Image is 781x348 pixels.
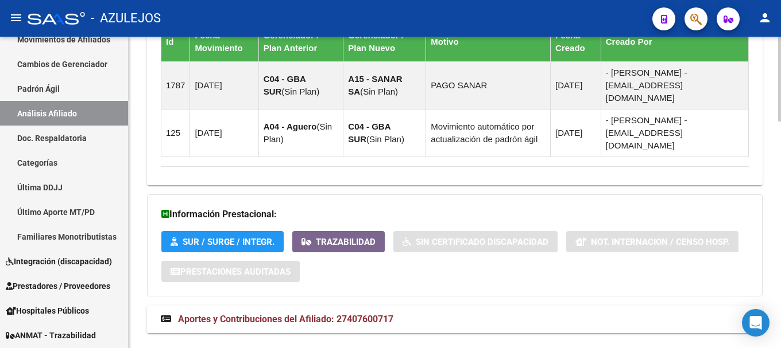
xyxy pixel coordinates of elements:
span: Sin Plan [363,87,395,96]
h3: Información Prestacional: [161,206,748,222]
button: Trazabilidad [292,231,385,252]
button: Not. Internacion / Censo Hosp. [566,231,739,252]
td: - [PERSON_NAME] - [EMAIL_ADDRESS][DOMAIN_NAME] [601,109,748,157]
span: SUR / SURGE / INTEGR. [183,237,274,247]
th: Fecha Movimiento [190,22,258,61]
strong: A15 - SANAR SA [348,74,402,96]
td: [DATE] [190,109,258,157]
mat-icon: person [758,11,772,25]
td: 125 [161,109,190,157]
span: Prestadores / Proveedores [6,280,110,292]
td: ( ) [343,61,426,109]
div: Open Intercom Messenger [742,309,770,337]
span: Sin Certificado Discapacidad [416,237,548,247]
strong: A04 - Aguero [264,122,317,131]
td: ( ) [343,109,426,157]
td: [DATE] [551,61,601,109]
button: Sin Certificado Discapacidad [393,231,558,252]
th: Fecha Creado [551,22,601,61]
td: ( ) [258,61,343,109]
span: Aportes y Contribuciones del Afiliado: 27407600717 [178,314,393,324]
span: Integración (discapacidad) [6,255,112,268]
td: Movimiento automático por actualización de padrón ágil [426,109,551,157]
button: Prestaciones Auditadas [161,261,300,282]
th: Creado Por [601,22,748,61]
strong: C04 - GBA SUR [348,122,390,144]
span: Sin Plan [264,122,332,144]
td: - [PERSON_NAME] - [EMAIL_ADDRESS][DOMAIN_NAME] [601,61,748,109]
span: ANMAT - Trazabilidad [6,329,96,342]
span: Trazabilidad [316,237,376,247]
th: Id [161,22,190,61]
mat-icon: menu [9,11,23,25]
th: Gerenciador / Plan Nuevo [343,22,426,61]
td: 1787 [161,61,190,109]
td: ( ) [258,109,343,157]
td: PAGO SANAR [426,61,551,109]
strong: C04 - GBA SUR [264,74,306,96]
span: Not. Internacion / Censo Hosp. [591,237,729,247]
mat-expansion-panel-header: Aportes y Contribuciones del Afiliado: 27407600717 [147,306,763,333]
th: Motivo [426,22,551,61]
span: Sin Plan [369,134,401,144]
span: - AZULEJOS [91,6,161,31]
span: Hospitales Públicos [6,304,89,317]
th: Gerenciador / Plan Anterior [258,22,343,61]
button: SUR / SURGE / INTEGR. [161,231,284,252]
td: [DATE] [190,61,258,109]
td: [DATE] [551,109,601,157]
span: Prestaciones Auditadas [180,267,291,277]
span: Sin Plan [284,87,316,96]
